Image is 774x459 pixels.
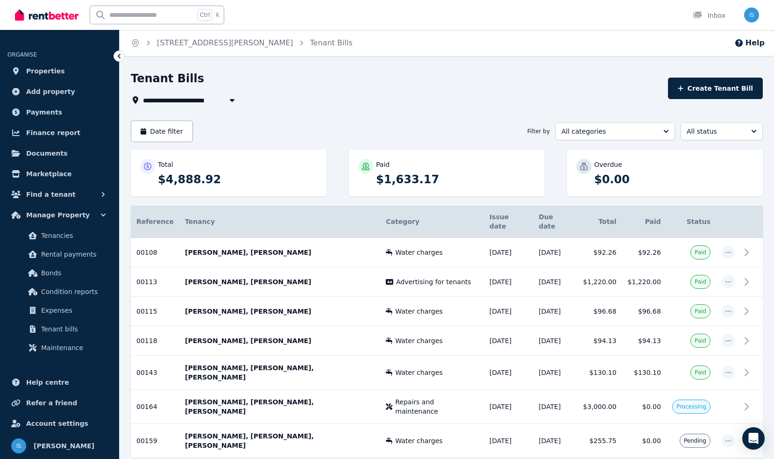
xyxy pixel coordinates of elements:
td: [DATE] [484,238,533,267]
a: Finance report [7,123,112,142]
span: Marketplace [26,168,71,179]
span: Paid [695,308,706,315]
td: [DATE] [484,267,533,297]
td: [DATE] [484,424,533,458]
span: Rental payments [41,249,104,260]
button: Manage Property [7,206,112,224]
button: Help [734,37,765,49]
span: 00115 [136,308,157,315]
p: Paid [376,160,390,169]
span: Water charges [395,307,442,316]
span: Bonds [41,267,104,279]
p: [PERSON_NAME], [PERSON_NAME], [PERSON_NAME] [185,363,375,382]
td: $1,220.00 [622,267,667,297]
span: All categories [561,127,656,136]
span: 00108 [136,249,157,256]
span: Maintenance [41,342,104,353]
h1: Tenant Bills [131,71,204,86]
button: Create Tenant Bill [668,78,763,99]
span: k [216,11,219,19]
span: Reference [136,218,174,225]
p: [PERSON_NAME], [PERSON_NAME] [185,336,375,345]
span: All status [687,127,744,136]
p: Total [158,160,173,169]
a: Documents [7,144,112,163]
span: Refer a friend [26,397,77,409]
td: [DATE] [533,297,577,326]
td: $96.68 [622,297,667,326]
div: Open Intercom Messenger [742,427,765,450]
span: Advertising for tenants [396,277,471,287]
span: 00159 [136,437,157,445]
th: Total [577,206,622,238]
span: Add property [26,86,75,97]
a: Refer a friend [7,394,112,412]
span: 00164 [136,403,157,410]
a: Payments [7,103,112,122]
span: 00118 [136,337,157,344]
a: Rental payments [11,245,108,264]
div: Inbox [693,11,725,20]
td: $3,000.00 [577,390,622,424]
td: [DATE] [533,238,577,267]
a: Add property [7,82,112,101]
span: Paid [695,369,706,376]
th: Category [380,206,484,238]
p: [PERSON_NAME], [PERSON_NAME] [185,277,375,287]
button: Date filter [131,121,193,142]
p: Overdue [594,160,622,169]
span: Properties [26,65,65,77]
td: $94.13 [577,326,622,356]
span: Filter by [527,128,550,135]
nav: Breadcrumb [120,30,364,56]
p: $1,633.17 [376,172,535,187]
button: All status [681,122,763,140]
span: Pending [684,437,706,445]
a: Tenancies [11,226,108,245]
td: [DATE] [484,297,533,326]
span: Processing [676,403,706,410]
img: Isaac [11,438,26,453]
td: $255.75 [577,424,622,458]
td: [DATE] [484,356,533,390]
td: $130.10 [577,356,622,390]
span: 00143 [136,369,157,376]
span: Expenses [41,305,104,316]
button: All categories [555,122,675,140]
th: Due date [533,206,577,238]
th: Status [667,206,716,238]
a: Properties [7,62,112,80]
td: [DATE] [533,356,577,390]
a: Marketplace [7,165,112,183]
th: Paid [622,206,667,238]
span: Water charges [395,248,442,257]
td: $92.26 [577,238,622,267]
span: Tenant bills [41,323,104,335]
span: Paid [695,337,706,344]
span: Account settings [26,418,88,429]
p: [PERSON_NAME], [PERSON_NAME], [PERSON_NAME] [185,431,375,450]
p: [PERSON_NAME], [PERSON_NAME], [PERSON_NAME] [185,397,375,416]
td: $96.68 [577,297,622,326]
img: Isaac [744,7,759,22]
span: Manage Property [26,209,90,221]
span: Tenancies [41,230,104,241]
a: Condition reports [11,282,108,301]
span: [PERSON_NAME] [34,440,94,452]
span: Water charges [395,436,442,445]
th: Tenancy [179,206,380,238]
a: [STREET_ADDRESS][PERSON_NAME] [157,38,293,47]
td: $92.26 [622,238,667,267]
a: Tenant Bills [310,38,353,47]
span: Ctrl [198,9,212,21]
span: Find a tenant [26,189,76,200]
span: Payments [26,107,62,118]
td: $130.10 [622,356,667,390]
td: [DATE] [484,326,533,356]
th: Issue date [484,206,533,238]
a: Expenses [11,301,108,320]
p: $4,888.92 [158,172,317,187]
span: Paid [695,278,706,286]
td: $0.00 [622,424,667,458]
a: Bonds [11,264,108,282]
